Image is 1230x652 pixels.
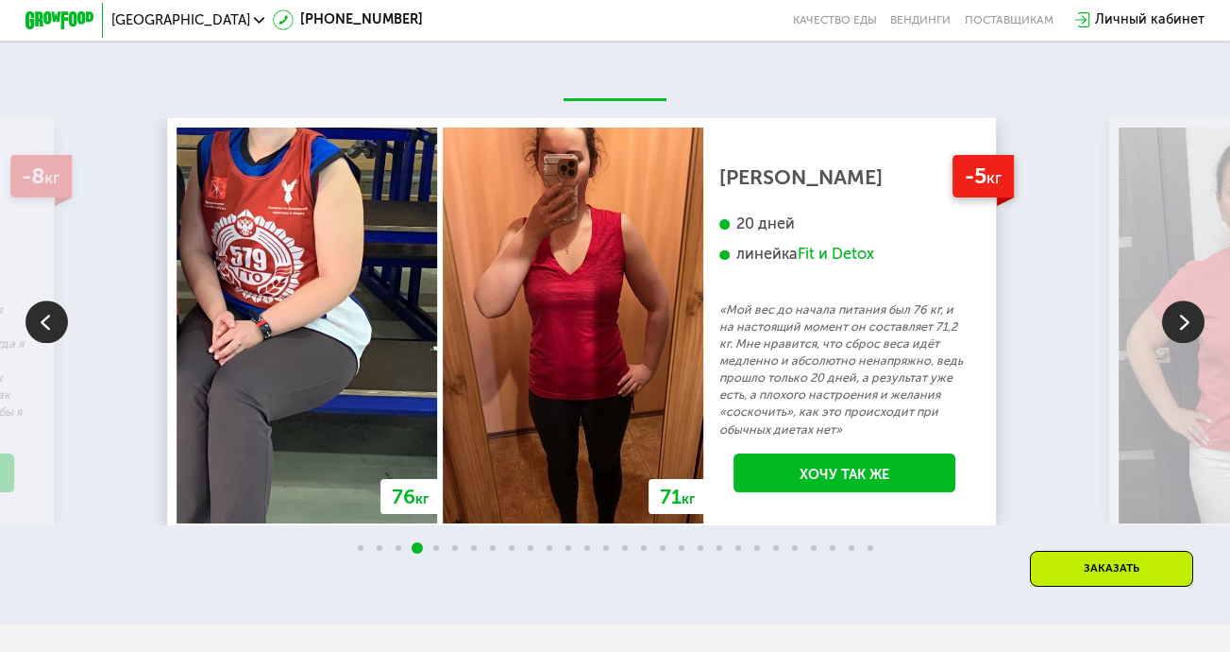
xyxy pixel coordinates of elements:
a: Качество еды [793,13,877,26]
span: кг [45,168,60,187]
p: «Мой вес до начала питания был 76 кг, и на настоящий момент он составляет 71,2 кг. Мне нравится, ... [719,301,970,438]
span: кг [986,168,1002,187]
div: 71 [649,479,706,514]
div: Fit и Detox [798,245,874,265]
div: 20 дней [719,214,970,234]
div: 76 [381,479,441,514]
a: [PHONE_NUMBER] [273,9,423,30]
div: поставщикам [965,13,1053,26]
div: [PERSON_NAME] [719,169,970,186]
a: Вендинги [890,13,951,26]
div: линейка [719,245,970,265]
div: Личный кабинет [1095,9,1205,30]
span: кг [415,490,429,507]
div: -5 [953,155,1014,197]
img: Slide left [25,301,68,344]
span: [GEOGRAPHIC_DATA] [111,13,250,26]
span: кг [682,490,695,507]
img: Slide right [1162,301,1205,344]
div: Заказать [1030,551,1193,587]
div: -8 [10,155,72,197]
a: Хочу так же [733,454,955,492]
